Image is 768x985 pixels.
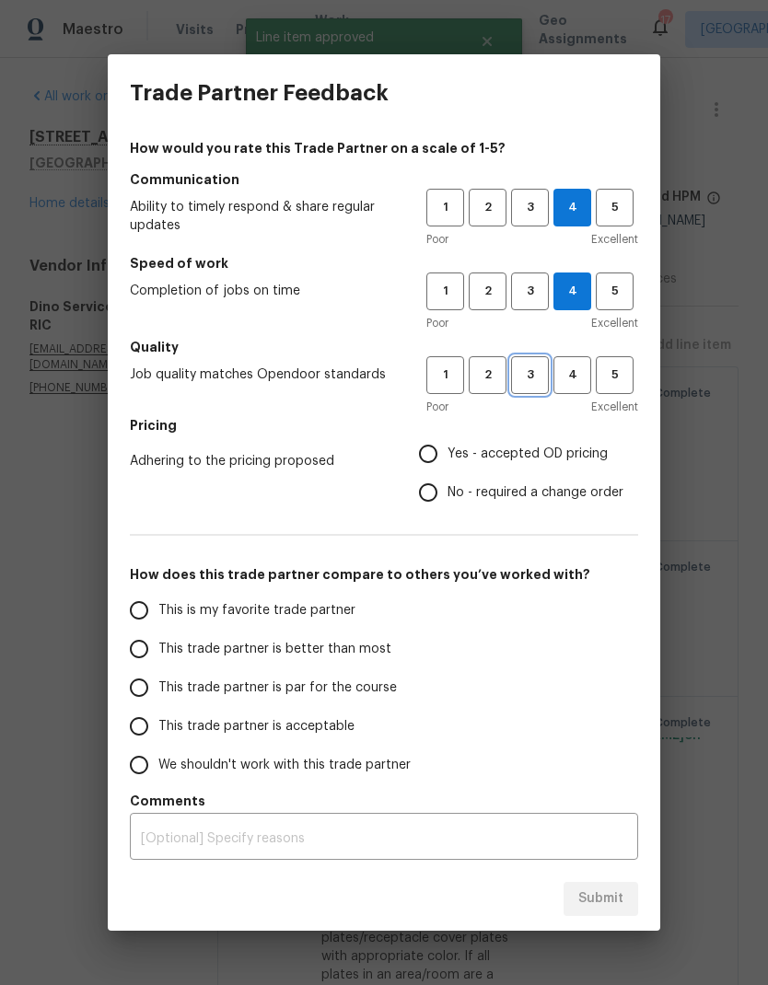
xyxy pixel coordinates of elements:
span: 5 [598,197,632,218]
h5: Pricing [130,416,638,435]
span: 1 [428,365,462,386]
span: 4 [554,197,590,218]
button: 4 [553,189,591,226]
span: 5 [598,281,632,302]
span: This trade partner is acceptable [158,717,355,736]
span: This trade partner is par for the course [158,678,397,698]
span: 1 [428,281,462,302]
span: This is my favorite trade partner [158,601,355,620]
h4: How would you rate this Trade Partner on a scale of 1-5? [130,139,638,157]
span: 4 [555,365,589,386]
span: No - required a change order [448,483,623,503]
span: Ability to timely respond & share regular updates [130,198,397,235]
span: Excellent [591,314,638,332]
div: How does this trade partner compare to others you’ve worked with? [130,591,638,784]
span: Excellent [591,230,638,249]
div: Pricing [419,435,638,512]
button: 1 [426,356,464,394]
button: 1 [426,189,464,226]
button: 3 [511,189,549,226]
span: 2 [471,281,505,302]
button: 5 [596,272,634,310]
span: Job quality matches Opendoor standards [130,365,397,384]
span: Adhering to the pricing proposed [130,452,390,470]
button: 2 [469,189,506,226]
span: 2 [471,365,505,386]
span: 2 [471,197,505,218]
h5: Quality [130,338,638,356]
span: 4 [554,281,590,302]
span: Yes - accepted OD pricing [448,445,608,464]
span: Poor [426,398,448,416]
span: Completion of jobs on time [130,282,397,300]
span: We shouldn't work with this trade partner [158,756,411,775]
h5: How does this trade partner compare to others you’ve worked with? [130,565,638,584]
span: 3 [513,365,547,386]
h5: Communication [130,170,638,189]
button: 4 [553,272,591,310]
h5: Speed of work [130,254,638,272]
button: 2 [469,272,506,310]
button: 1 [426,272,464,310]
button: 5 [596,189,634,226]
span: 3 [513,281,547,302]
button: 3 [511,272,549,310]
span: Poor [426,314,448,332]
span: Poor [426,230,448,249]
h3: Trade Partner Feedback [130,80,389,106]
span: 5 [598,365,632,386]
span: This trade partner is better than most [158,640,391,659]
span: Excellent [591,398,638,416]
span: 1 [428,197,462,218]
span: 3 [513,197,547,218]
button: 5 [596,356,634,394]
button: 3 [511,356,549,394]
h5: Comments [130,792,638,810]
button: 4 [553,356,591,394]
button: 2 [469,356,506,394]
